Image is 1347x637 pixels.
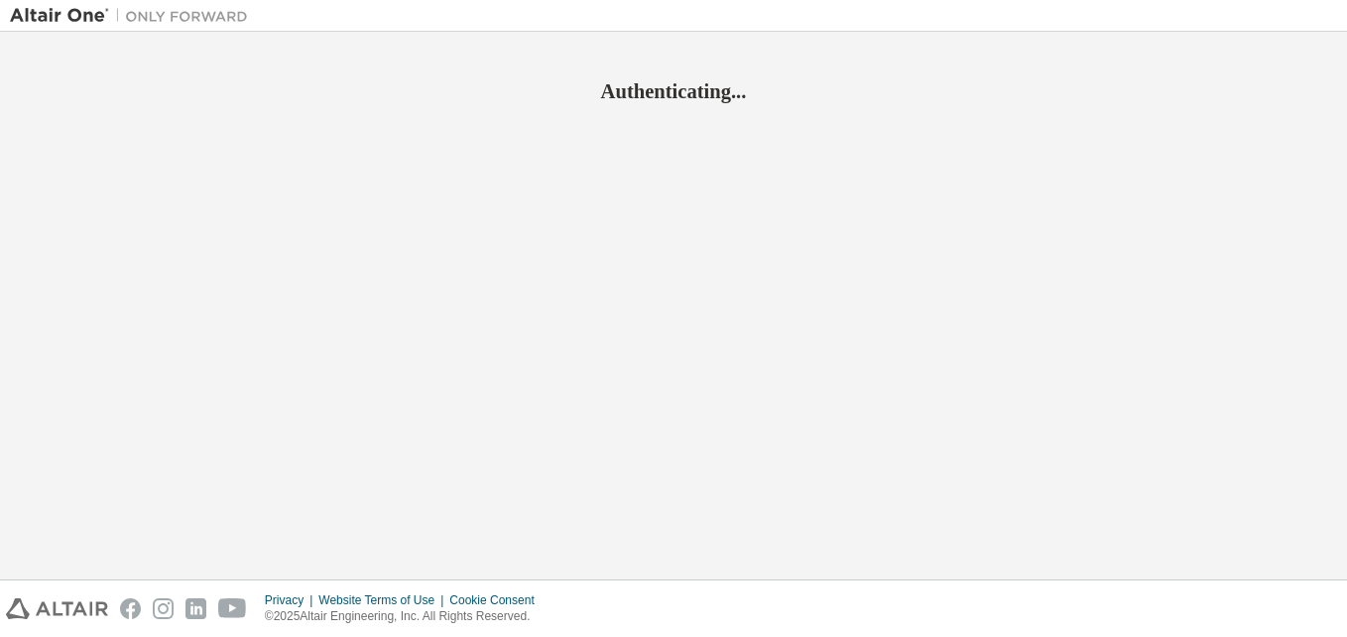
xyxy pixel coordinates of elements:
div: Cookie Consent [449,592,546,608]
img: Altair One [10,6,258,26]
img: youtube.svg [218,598,247,619]
img: altair_logo.svg [6,598,108,619]
div: Website Terms of Use [318,592,449,608]
p: © 2025 Altair Engineering, Inc. All Rights Reserved. [265,608,547,625]
img: instagram.svg [153,598,174,619]
img: linkedin.svg [185,598,206,619]
h2: Authenticating... [10,78,1337,104]
img: facebook.svg [120,598,141,619]
div: Privacy [265,592,318,608]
